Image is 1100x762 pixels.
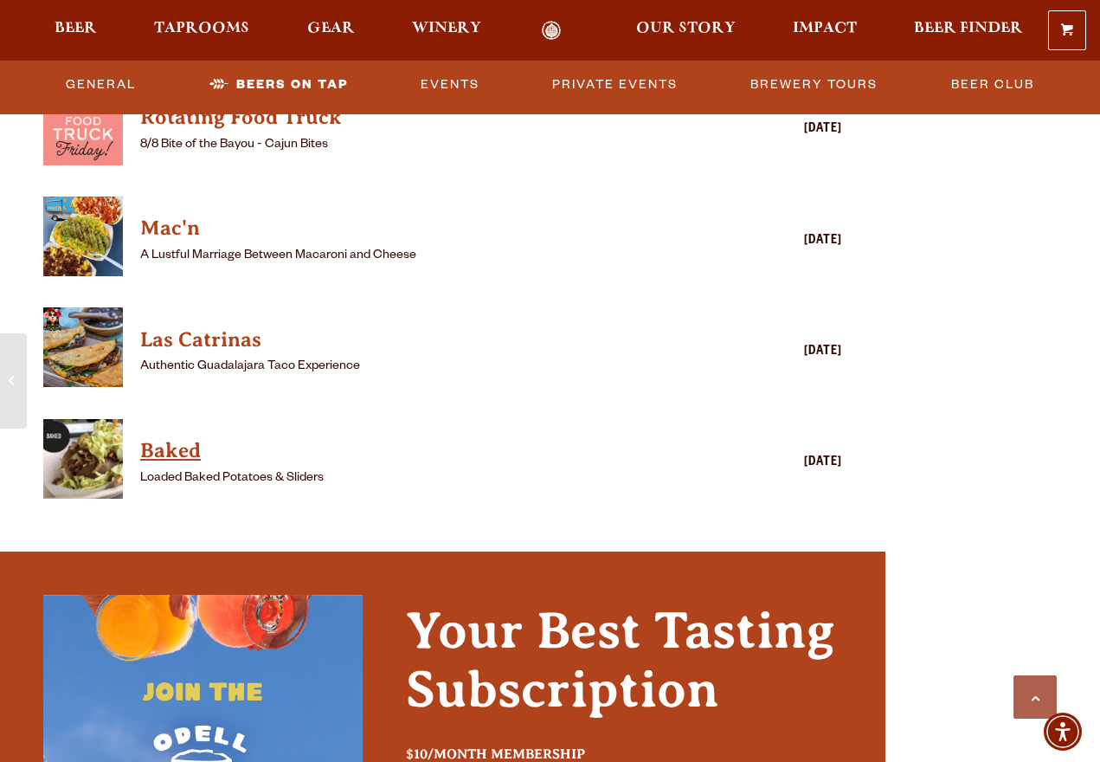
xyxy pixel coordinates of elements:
[140,326,695,354] h4: Las Catrinas
[636,22,736,36] span: Our Story
[793,22,857,36] span: Impact
[140,246,695,267] p: A Lustful Marriage Between Macaroni and Cheese
[43,419,123,499] img: thumbnail food truck
[296,21,366,41] a: Gear
[545,65,685,105] a: Private Events
[143,21,261,41] a: Taprooms
[203,65,355,105] a: Beers on Tap
[140,100,695,135] a: View Rotating Food Truck details (opens in a new window)
[401,21,492,41] a: Winery
[140,357,695,378] p: Authentic Guadalajara Taco Experience
[43,419,123,508] a: View Baked details (opens in a new window)
[704,231,842,252] div: [DATE]
[625,21,747,41] a: Our Story
[43,307,123,387] img: thumbnail food truck
[414,65,486,105] a: Events
[43,21,108,41] a: Beer
[944,65,1041,105] a: Beer Club
[140,434,695,468] a: View Baked details (opens in a new window)
[307,22,355,36] span: Gear
[704,119,842,140] div: [DATE]
[140,437,695,465] h4: Baked
[140,104,695,132] h4: Rotating Food Truck
[59,65,143,105] a: General
[140,211,695,246] a: View Mac'n details (opens in a new window)
[140,215,695,242] h4: Mac'n
[704,453,842,474] div: [DATE]
[704,342,842,363] div: [DATE]
[914,22,1023,36] span: Beer Finder
[43,307,123,397] a: View Las Catrinas details (opens in a new window)
[1013,675,1057,719] a: Scroll to top
[140,135,695,156] p: 8/8 Bite of the Bayou - Cajun Bites
[140,468,695,489] p: Loaded Baked Potatoes & Sliders
[43,197,123,286] a: View Mac'n details (opens in a new window)
[743,65,885,105] a: Brewery Tours
[140,323,695,358] a: View Las Catrinas details (opens in a new window)
[154,22,249,36] span: Taprooms
[903,21,1034,41] a: Beer Finder
[412,22,481,36] span: Winery
[43,86,123,165] img: thumbnail food truck
[43,197,123,276] img: thumbnail food truck
[519,21,584,41] a: Odell Home
[1044,713,1082,751] div: Accessibility Menu
[43,86,123,175] a: View Rotating Food Truck details (opens in a new window)
[406,602,842,737] h2: Your Best Tasting Subscription
[55,22,97,36] span: Beer
[782,21,868,41] a: Impact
